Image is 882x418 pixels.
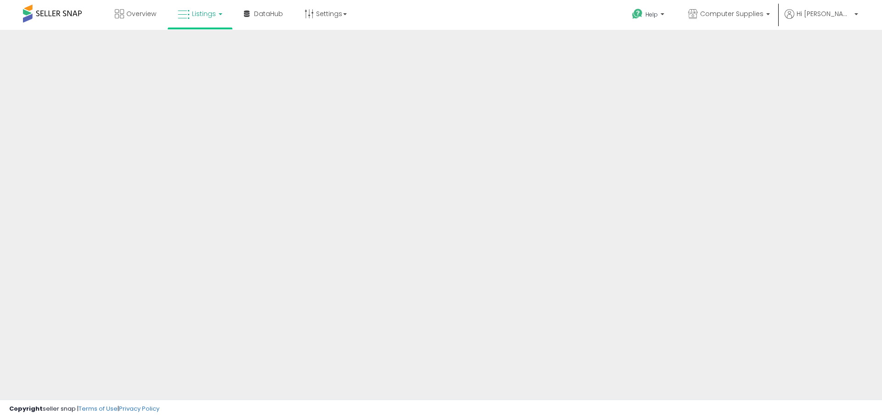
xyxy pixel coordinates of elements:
[126,9,156,18] span: Overview
[632,8,643,20] i: Get Help
[79,404,118,413] a: Terms of Use
[192,9,216,18] span: Listings
[9,404,43,413] strong: Copyright
[119,404,159,413] a: Privacy Policy
[9,405,159,413] div: seller snap | |
[700,9,763,18] span: Computer Supplies
[797,9,852,18] span: Hi [PERSON_NAME]
[254,9,283,18] span: DataHub
[785,9,858,30] a: Hi [PERSON_NAME]
[625,1,673,30] a: Help
[645,11,658,18] span: Help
